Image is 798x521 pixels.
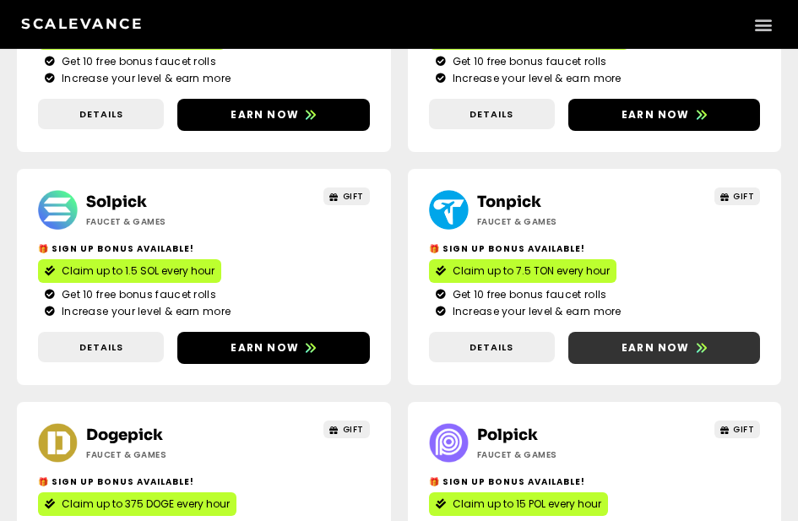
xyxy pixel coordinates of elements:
[231,340,299,355] span: Earn now
[86,448,260,461] h2: Faucet & Games
[477,193,541,211] a: Tonpick
[62,263,214,279] span: Claim up to 1.5 SOL every hour
[38,259,221,283] a: Claim up to 1.5 SOL every hour
[57,71,231,86] span: Increase your level & earn more
[86,193,147,211] a: Solpick
[470,107,513,122] span: Details
[38,492,236,516] a: Claim up to 375 DOGE every hour
[323,421,370,438] a: GIFT
[79,340,123,355] span: Details
[38,332,164,363] a: Details
[448,71,622,86] span: Increase your level & earn more
[79,107,123,122] span: Details
[622,107,690,122] span: Earn now
[343,190,364,203] span: GIFT
[57,287,216,302] span: Get 10 free bonus faucet rolls
[453,497,601,512] span: Claim up to 15 POL every hour
[453,263,610,279] span: Claim up to 7.5 TON every hour
[177,99,370,131] a: Earn now
[62,497,230,512] span: Claim up to 375 DOGE every hour
[448,304,622,319] span: Increase your level & earn more
[749,10,777,38] div: Menu Toggle
[57,54,216,69] span: Get 10 free bonus faucet rolls
[177,332,370,364] a: Earn now
[429,492,608,516] a: Claim up to 15 POL every hour
[323,187,370,205] a: GIFT
[86,426,163,444] a: Dogepick
[448,287,607,302] span: Get 10 free bonus faucet rolls
[714,421,761,438] a: GIFT
[38,475,370,488] h2: 🎁 Sign Up Bonus Available!
[733,190,754,203] span: GIFT
[714,187,761,205] a: GIFT
[38,99,164,130] a: Details
[21,15,143,32] a: Scalevance
[429,475,761,488] h2: 🎁 Sign Up Bonus Available!
[470,340,513,355] span: Details
[477,426,538,444] a: Polpick
[57,304,231,319] span: Increase your level & earn more
[343,423,364,436] span: GIFT
[429,332,555,363] a: Details
[429,242,761,255] h2: 🎁 Sign Up Bonus Available!
[477,215,651,228] h2: Faucet & Games
[429,99,555,130] a: Details
[86,215,260,228] h2: Faucet & Games
[568,99,761,131] a: Earn now
[622,340,690,355] span: Earn now
[231,107,299,122] span: Earn now
[477,448,651,461] h2: Faucet & Games
[448,54,607,69] span: Get 10 free bonus faucet rolls
[568,332,761,364] a: Earn now
[429,259,616,283] a: Claim up to 7.5 TON every hour
[733,423,754,436] span: GIFT
[38,242,370,255] h2: 🎁 Sign Up Bonus Available!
